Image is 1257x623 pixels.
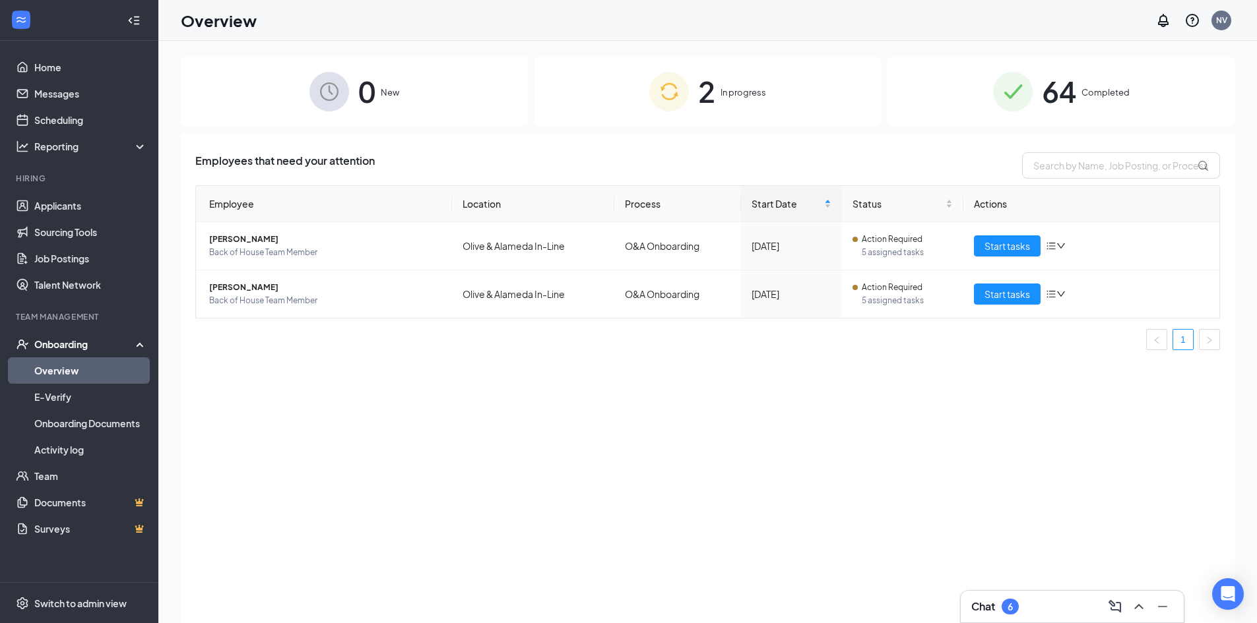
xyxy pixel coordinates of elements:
a: Overview [34,357,147,384]
span: bars [1046,241,1056,251]
div: Onboarding [34,338,136,351]
a: Messages [34,80,147,107]
svg: UserCheck [16,338,29,351]
span: 64 [1042,69,1076,114]
button: Minimize [1152,596,1173,617]
span: 2 [698,69,715,114]
a: DocumentsCrown [34,489,147,516]
a: Job Postings [34,245,147,272]
svg: Analysis [16,140,29,153]
th: Location [452,186,615,222]
svg: ChevronUp [1131,599,1147,614]
svg: ComposeMessage [1107,599,1123,614]
th: Process [614,186,740,222]
div: NV [1216,15,1227,26]
a: Activity log [34,436,147,463]
span: right [1206,336,1213,344]
svg: Notifications [1155,13,1171,28]
li: Previous Page [1146,329,1167,350]
span: Status [853,196,944,211]
svg: Settings [16,597,29,610]
svg: Minimize [1155,599,1171,614]
svg: Collapse [127,14,141,27]
span: Start tasks [984,239,1030,253]
span: bars [1046,289,1056,299]
span: Start Date [752,196,822,211]
a: 1 [1173,330,1193,349]
button: Start tasks [974,235,1041,256]
a: Scheduling [34,107,147,133]
th: Employee [196,186,452,222]
span: 0 [358,69,375,114]
span: left [1153,336,1161,344]
span: [PERSON_NAME] [209,233,441,246]
h1: Overview [181,9,257,32]
div: Switch to admin view [34,597,127,610]
a: SurveysCrown [34,516,147,542]
span: down [1056,289,1066,299]
span: down [1056,241,1066,251]
button: right [1199,329,1220,350]
span: Completed [1081,86,1130,99]
div: [DATE] [752,239,831,253]
span: In progress [721,86,766,99]
a: Talent Network [34,272,147,298]
td: O&A Onboarding [614,222,740,270]
div: Reporting [34,140,148,153]
input: Search by Name, Job Posting, or Process [1022,152,1220,179]
span: Employees that need your attention [195,152,375,179]
li: Next Page [1199,329,1220,350]
td: Olive & Alameda In-Line [452,222,615,270]
span: Action Required [862,233,922,246]
span: Back of House Team Member [209,294,441,307]
span: Start tasks [984,287,1030,301]
td: Olive & Alameda In-Line [452,270,615,318]
div: 6 [1008,601,1013,612]
th: Status [842,186,964,222]
a: Team [34,463,147,489]
h3: Chat [971,599,995,614]
a: Sourcing Tools [34,219,147,245]
button: ComposeMessage [1105,596,1126,617]
a: Applicants [34,193,147,219]
span: Back of House Team Member [209,246,441,259]
a: E-Verify [34,384,147,410]
div: [DATE] [752,287,831,301]
a: Home [34,54,147,80]
svg: QuestionInfo [1184,13,1200,28]
svg: WorkstreamLogo [15,13,28,26]
span: 5 assigned tasks [862,294,953,307]
div: Hiring [16,173,145,184]
div: Team Management [16,311,145,322]
button: ChevronUp [1128,596,1149,617]
div: Open Intercom Messenger [1212,578,1244,610]
th: Actions [963,186,1219,222]
button: left [1146,329,1167,350]
button: Start tasks [974,283,1041,305]
a: Onboarding Documents [34,410,147,436]
span: Action Required [862,281,922,294]
td: O&A Onboarding [614,270,740,318]
span: 5 assigned tasks [862,246,953,259]
span: New [381,86,399,99]
span: [PERSON_NAME] [209,281,441,294]
li: 1 [1173,329,1194,350]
